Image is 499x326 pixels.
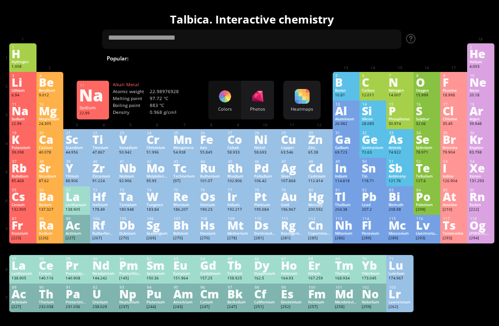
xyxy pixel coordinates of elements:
span: HCl [254,53,272,63]
div: Rb [12,163,34,173]
div: Neon [469,88,492,93]
div: 52 [416,159,438,164]
div: 23 [120,130,141,135]
div: Krypton [469,145,492,150]
div: Nickel [254,145,276,150]
div: Manganese [173,145,195,150]
div: 77 [228,188,249,192]
div: 132.905 [12,207,34,213]
div: Hafnium [92,202,115,207]
div: 21 [66,130,88,135]
div: Silver [281,174,303,178]
div: Sodium [79,105,106,111]
div: Barium [39,202,61,207]
div: Copper [281,145,303,150]
div: 1.008 [12,64,34,70]
div: 9 [443,73,465,78]
div: 38 [39,159,61,164]
div: 13 [335,102,357,107]
div: Potassium [12,145,34,150]
div: Iridium [227,202,249,207]
div: Se [416,134,438,144]
div: Tantalum [119,202,141,207]
div: 69.723 [335,150,357,155]
div: Polonium [416,202,438,207]
div: In [335,163,357,173]
div: Zinc [308,145,330,150]
div: 12.011 [362,93,384,98]
div: Lead [362,202,384,207]
div: Tellurium [416,174,438,178]
div: Photos [241,106,274,112]
div: Boiling point [113,102,150,108]
div: 55.845 [200,150,222,155]
div: 24 [147,130,169,135]
div: 20 [39,130,61,135]
div: 15 [389,102,411,107]
span: Methane [323,53,356,63]
div: 33 [389,130,411,135]
div: 47 [281,159,303,164]
div: 50 [362,159,384,164]
div: Phosphorus [389,117,411,121]
span: [MEDICAL_DATA] [359,53,413,63]
div: 29 [281,130,303,135]
div: Sn [362,163,384,173]
div: 88.906 [66,178,88,184]
div: 0.968 g/cm [150,109,187,115]
div: 19 [12,130,34,135]
div: 58.693 [254,150,276,155]
div: 85.468 [12,178,34,184]
div: Germanium [362,145,384,150]
div: 46 [255,159,276,164]
div: 41 [120,159,141,164]
div: 20.18 [469,93,492,98]
div: Popular: [107,53,141,66]
div: 35 [443,130,465,135]
div: 92.906 [119,178,141,184]
div: 30.974 [389,121,411,127]
div: Rh [227,163,249,173]
div: Ir [227,191,249,202]
div: 102.906 [227,178,249,184]
div: Ru [200,163,222,173]
div: Heatmaps [286,106,318,112]
div: 43 [174,159,195,164]
div: Tungsten [146,202,169,207]
div: Mg [39,106,61,116]
div: 45 [228,159,249,164]
div: 83 [389,188,411,192]
div: 31 [335,130,357,135]
div: Lanthanum [66,202,88,207]
div: 26 [201,130,222,135]
div: Cl [443,106,465,116]
div: 72 [93,188,115,192]
div: Selenium [416,145,438,150]
span: H SO + NaOH [275,53,321,63]
div: 112.414 [308,178,330,184]
h1: Talbica. Interactive chemistry [7,12,497,27]
div: N [389,77,411,87]
div: 39.948 [469,121,492,127]
div: 127.6 [416,178,438,184]
div: Platinum [254,202,276,207]
div: Palladium [254,174,276,178]
div: Gallium [335,145,357,150]
div: K [12,134,34,144]
div: Gold [281,202,303,207]
div: Re [173,191,195,202]
div: Pd [254,163,276,173]
div: 54 [470,159,492,164]
div: 95.95 [146,178,169,184]
div: Po [416,191,438,202]
div: Co [227,134,249,144]
div: Li [12,77,34,87]
div: 34 [416,130,438,135]
div: 27 [228,130,249,135]
div: 40 [93,159,115,164]
div: Cd [308,163,330,173]
div: 73 [120,188,141,192]
div: S [416,106,438,116]
sub: 2 [234,59,236,63]
div: Arsenic [389,145,411,150]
